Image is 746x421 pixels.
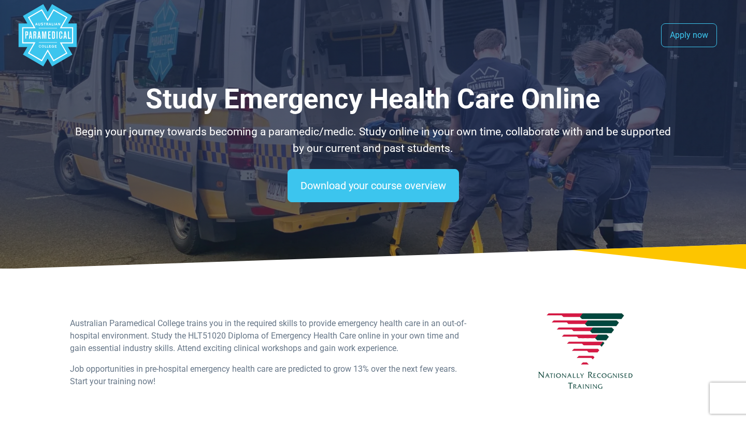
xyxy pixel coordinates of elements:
p: Job opportunities in pre-hospital emergency health care are predicted to grow 13% over the next f... [70,363,470,388]
a: Download your course overview [288,169,459,202]
a: Apply now [661,23,717,47]
div: Australian Paramedical College [17,4,79,66]
p: Begin your journey towards becoming a paramedic/medic. Study online in your own time, collaborate... [70,124,676,157]
p: Australian Paramedical College trains you in the required skills to provide emergency health care... [70,317,470,355]
h1: Study Emergency Health Care Online [70,83,676,116]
